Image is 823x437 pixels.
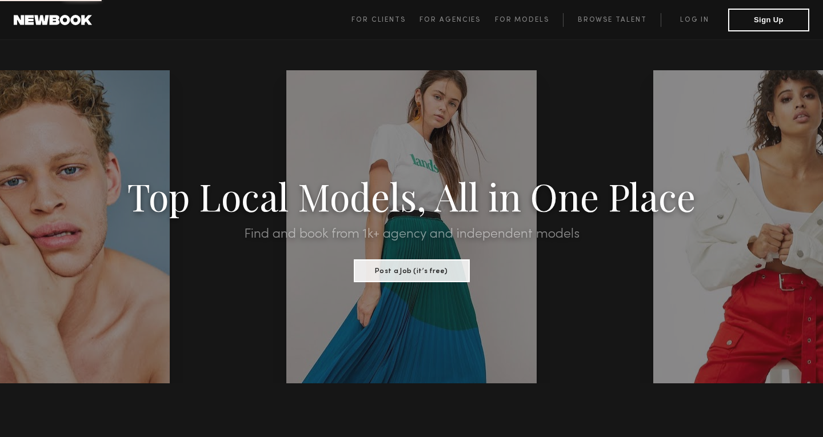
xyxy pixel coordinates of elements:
[728,9,809,31] button: Sign Up
[354,259,470,282] button: Post a Job (it’s free)
[354,263,470,276] a: Post a Job (it’s free)
[62,227,761,241] h2: Find and book from 1k+ agency and independent models
[563,13,661,27] a: Browse Talent
[351,17,406,23] span: For Clients
[495,17,549,23] span: For Models
[661,13,728,27] a: Log in
[351,13,420,27] a: For Clients
[420,17,481,23] span: For Agencies
[420,13,494,27] a: For Agencies
[62,178,761,214] h1: Top Local Models, All in One Place
[495,13,564,27] a: For Models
